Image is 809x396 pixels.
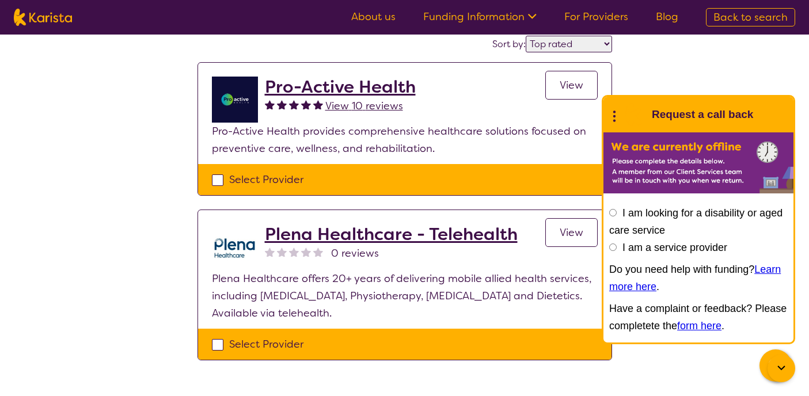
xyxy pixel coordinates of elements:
[656,10,678,24] a: Blog
[325,97,403,115] a: View 10 reviews
[289,247,299,257] img: nonereviewstar
[265,224,518,245] a: Plena Healthcare - Telehealth
[492,38,526,50] label: Sort by:
[301,100,311,109] img: fullstar
[423,10,537,24] a: Funding Information
[603,132,793,193] img: Karista offline chat form to request call back
[212,270,598,322] p: Plena Healthcare offers 20+ years of delivering mobile allied health services, including [MEDICAL...
[277,247,287,257] img: nonereviewstar
[289,100,299,109] img: fullstar
[609,207,783,236] label: I am looking for a disability or aged care service
[560,226,583,239] span: View
[622,242,727,253] label: I am a service provider
[609,261,788,295] p: Do you need help with funding? .
[313,100,323,109] img: fullstar
[677,320,721,332] a: form here
[265,100,275,109] img: fullstar
[609,300,788,334] p: Have a complaint or feedback? Please completete the .
[564,10,628,24] a: For Providers
[301,247,311,257] img: nonereviewstar
[545,71,598,100] a: View
[652,106,753,123] h1: Request a call back
[313,247,323,257] img: nonereviewstar
[265,247,275,257] img: nonereviewstar
[706,8,795,26] a: Back to search
[331,245,379,262] span: 0 reviews
[265,77,416,97] a: Pro-Active Health
[277,100,287,109] img: fullstar
[212,77,258,123] img: jdgr5huzsaqxc1wfufya.png
[545,218,598,247] a: View
[759,349,792,382] button: Channel Menu
[351,10,396,24] a: About us
[622,103,645,126] img: Karista
[325,99,403,113] span: View 10 reviews
[212,224,258,270] img: qwv9egg5taowukv2xnze.png
[212,123,598,157] p: Pro-Active Health provides comprehensive healthcare solutions focused on preventive care, wellnes...
[713,10,788,24] span: Back to search
[14,9,72,26] img: Karista logo
[560,78,583,92] span: View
